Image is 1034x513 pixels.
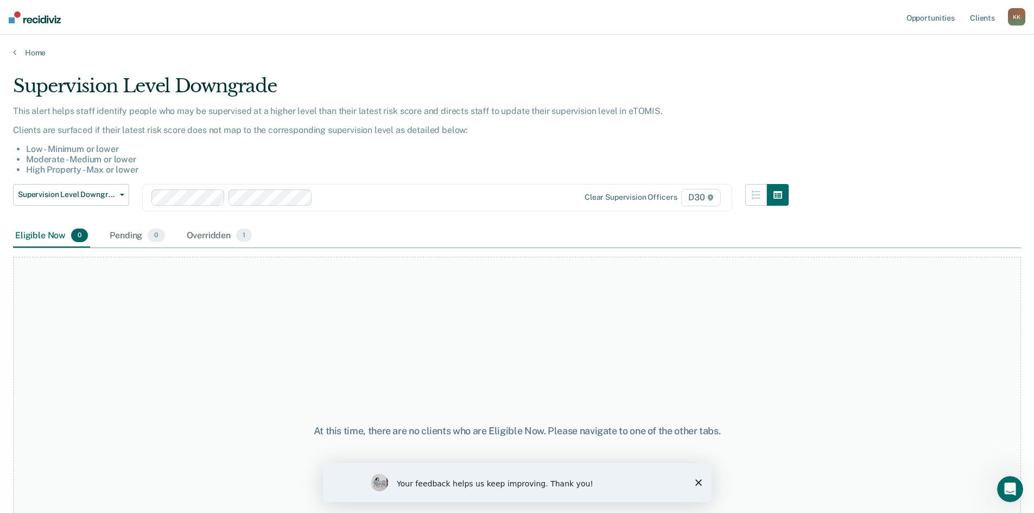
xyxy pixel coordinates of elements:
[265,425,769,437] div: At this time, there are no clients who are Eligible Now. Please navigate to one of the other tabs.
[13,184,129,206] button: Supervision Level Downgrade
[26,154,789,164] li: Moderate - Medium or lower
[13,75,789,106] div: Supervision Level Downgrade
[997,476,1023,502] iframe: Intercom live chat
[26,164,789,175] li: High Property - Max or lower
[1008,8,1025,26] div: K K
[26,144,789,154] li: Low - Minimum or lower
[681,189,720,206] span: D30
[18,190,116,199] span: Supervision Level Downgrade
[13,125,789,135] p: Clients are surfaced if their latest risk score does not map to the corresponding supervision lev...
[236,229,252,243] span: 1
[13,224,90,248] div: Eligible Now0
[71,229,88,243] span: 0
[1008,8,1025,26] button: KK
[13,106,789,116] p: This alert helps staff identify people who may be supervised at a higher level than their latest ...
[148,229,164,243] span: 0
[585,193,677,202] div: Clear supervision officers
[9,11,61,23] img: Recidiviz
[323,463,712,502] iframe: Survey by Kim from Recidiviz
[13,48,1021,58] a: Home
[185,224,255,248] div: Overridden1
[107,224,167,248] div: Pending0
